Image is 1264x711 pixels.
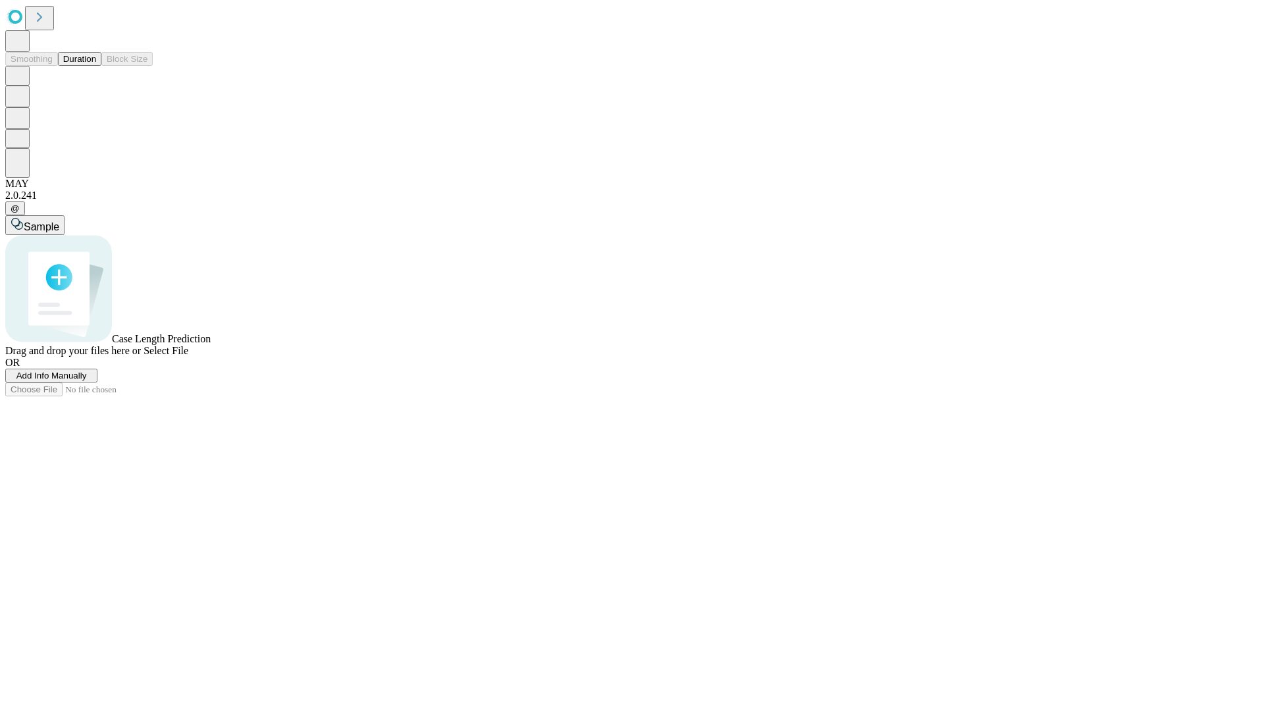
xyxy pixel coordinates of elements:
[5,52,58,66] button: Smoothing
[5,178,1259,190] div: MAY
[5,369,97,382] button: Add Info Manually
[5,215,65,235] button: Sample
[58,52,101,66] button: Duration
[24,221,59,232] span: Sample
[11,203,20,213] span: @
[5,201,25,215] button: @
[5,190,1259,201] div: 2.0.241
[101,52,153,66] button: Block Size
[16,371,87,381] span: Add Info Manually
[5,357,20,368] span: OR
[144,345,188,356] span: Select File
[5,345,141,356] span: Drag and drop your files here or
[112,333,211,344] span: Case Length Prediction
